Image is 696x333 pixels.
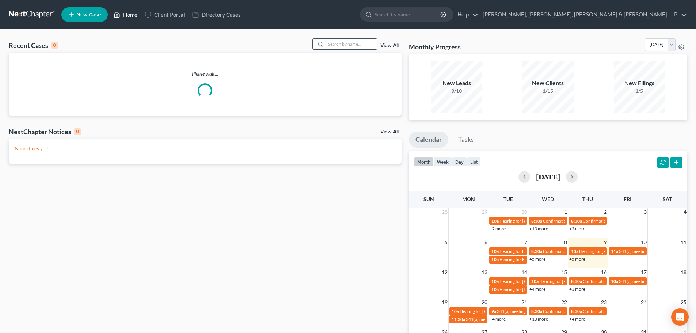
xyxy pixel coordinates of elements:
[536,173,560,181] h2: [DATE]
[600,298,608,307] span: 23
[9,127,81,136] div: NextChapter Notices
[499,287,556,292] span: Hearing for [PERSON_NAME]
[441,268,448,277] span: 12
[490,316,506,322] a: +4 more
[539,279,596,284] span: Hearing for [PERSON_NAME]
[542,196,554,202] span: Wed
[452,309,459,314] span: 10a
[434,157,452,167] button: week
[76,12,101,18] span: New Case
[640,238,647,247] span: 10
[491,257,499,262] span: 10a
[74,128,81,135] div: 0
[543,249,626,254] span: Confirmation hearing for [PERSON_NAME]
[521,208,528,216] span: 30
[460,309,517,314] span: Hearing for [PERSON_NAME]
[643,208,647,216] span: 3
[640,268,647,277] span: 17
[481,298,488,307] span: 20
[543,309,626,314] span: Confirmation hearing for [PERSON_NAME]
[189,8,244,21] a: Directory Cases
[141,8,189,21] a: Client Portal
[431,87,482,95] div: 9/10
[466,317,536,322] span: 341(a) meeting for [PERSON_NAME]
[543,218,626,224] span: Confirmation hearing for [PERSON_NAME]
[522,87,574,95] div: 1/15
[481,208,488,216] span: 29
[521,268,528,277] span: 14
[680,238,687,247] span: 11
[414,157,434,167] button: month
[529,226,548,231] a: +13 more
[611,249,618,254] span: 11a
[452,317,465,322] span: 11:30a
[462,196,475,202] span: Mon
[499,279,556,284] span: Hearing for [PERSON_NAME]
[663,196,672,202] span: Sat
[571,279,582,284] span: 8:30a
[600,268,608,277] span: 16
[499,257,605,262] span: Hearing for Fulme Cruces [PERSON_NAME] De Zeballo
[503,196,513,202] span: Tue
[497,309,567,314] span: 341(a) meeting for [PERSON_NAME]
[491,309,496,314] span: 9a
[614,79,665,87] div: New Filings
[671,308,689,326] div: Open Intercom Messenger
[51,42,58,49] div: 0
[110,8,141,21] a: Home
[531,279,539,284] span: 10a
[529,286,545,292] a: +4 more
[491,279,499,284] span: 10a
[479,8,687,21] a: [PERSON_NAME], [PERSON_NAME], [PERSON_NAME] & [PERSON_NAME] LLP
[582,196,593,202] span: Thu
[326,39,377,49] input: Search by name...
[521,298,528,307] span: 21
[409,132,448,148] a: Calendar
[499,249,605,254] span: Hearing for Fulme Cruces [PERSON_NAME] De Zeballo
[481,268,488,277] span: 13
[499,218,556,224] span: Hearing for [PERSON_NAME]
[560,268,568,277] span: 15
[467,157,481,167] button: list
[583,309,655,314] span: Confirmation hearing for Bakri Fostok
[380,43,399,48] a: View All
[380,129,399,135] a: View All
[571,249,578,254] span: 10a
[374,8,441,21] input: Search by name...
[683,208,687,216] span: 4
[560,298,568,307] span: 22
[441,298,448,307] span: 19
[491,249,499,254] span: 10a
[491,218,499,224] span: 10a
[680,298,687,307] span: 25
[529,316,548,322] a: +10 more
[569,256,585,262] a: +5 more
[571,309,582,314] span: 8:30a
[531,218,542,224] span: 8:30a
[614,87,665,95] div: 1/5
[531,309,542,314] span: 8:30a
[619,249,689,254] span: 341(a) meeting for [PERSON_NAME]
[611,279,618,284] span: 10a
[569,226,585,231] a: +2 more
[529,256,545,262] a: +5 more
[491,287,499,292] span: 10a
[563,208,568,216] span: 1
[423,196,434,202] span: Sun
[15,145,396,152] p: No notices yet!
[579,249,636,254] span: Hearing for [PERSON_NAME]
[452,132,480,148] a: Tasks
[454,8,478,21] a: Help
[571,218,582,224] span: 8:30a
[9,70,402,77] p: Please wait...
[484,238,488,247] span: 6
[624,196,631,202] span: Fri
[563,238,568,247] span: 8
[522,79,574,87] div: New Clients
[583,279,666,284] span: Confirmation hearing for [PERSON_NAME]
[569,286,585,292] a: +3 more
[444,238,448,247] span: 5
[490,226,506,231] a: +2 more
[583,218,666,224] span: Confirmation hearing for [PERSON_NAME]
[452,157,467,167] button: day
